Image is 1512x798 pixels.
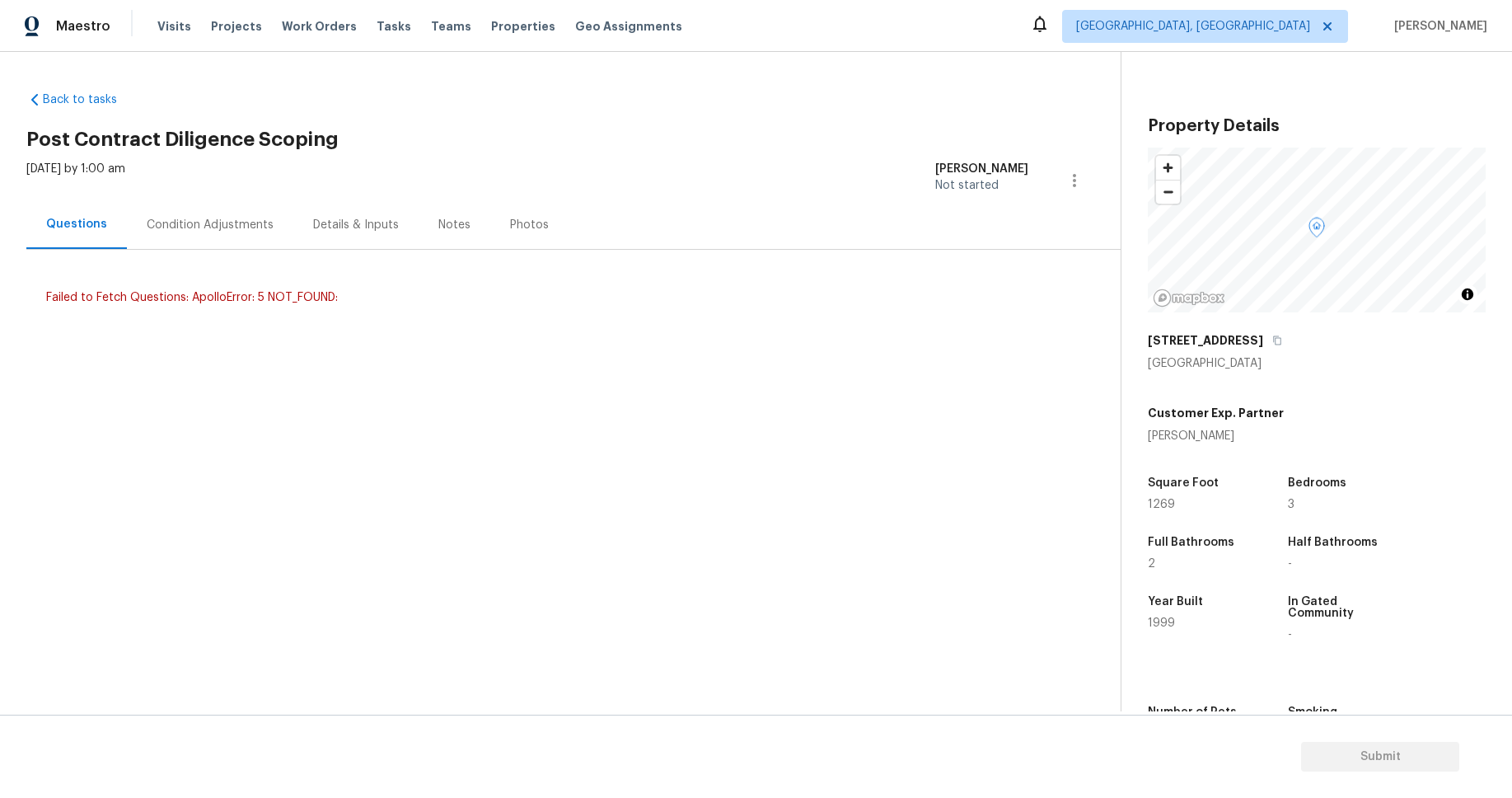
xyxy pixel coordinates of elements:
span: - [1288,558,1292,570]
div: Notes [438,217,470,233]
div: Condition Adjustments [147,217,274,233]
span: Properties [491,18,555,35]
canvas: Map [1148,148,1486,312]
span: Not started [935,180,999,191]
div: [PERSON_NAME] [935,161,1028,177]
a: Mapbox homepage [1153,289,1225,307]
h5: Year Built [1148,596,1203,608]
span: Work Orders [282,18,357,35]
span: Teams [431,18,471,35]
h5: Customer Exp. Partner [1148,405,1284,421]
div: Photos [510,217,549,233]
h5: [STREET_ADDRESS] [1148,332,1263,349]
h5: Bedrooms [1288,477,1346,489]
span: - [1288,629,1292,641]
h5: Half Bathrooms [1288,537,1378,548]
button: Zoom out [1156,180,1180,204]
h5: In Gated Community [1288,596,1397,619]
button: Copy Address [1270,333,1285,348]
span: Toggle attribution [1463,285,1472,303]
button: Toggle attribution [1458,284,1477,304]
button: Zoom in [1156,156,1180,180]
span: Geo Assignments [575,18,682,35]
span: 1999 [1148,617,1175,629]
span: 3 [1288,499,1294,510]
h5: Square Foot [1148,477,1219,489]
div: [PERSON_NAME] [1148,428,1284,444]
div: Map marker [1308,218,1325,243]
span: [PERSON_NAME] [1388,18,1487,35]
span: Maestro [56,18,110,35]
h5: Full Bathrooms [1148,537,1234,548]
span: 2 [1148,558,1155,570]
a: Back to tasks [26,92,185,108]
span: Projects [211,18,262,35]
div: Details & Inputs [313,217,399,233]
span: Tasks [377,21,411,32]
span: Visits [157,18,191,35]
h3: Property Details [1148,118,1486,134]
span: [GEOGRAPHIC_DATA], [GEOGRAPHIC_DATA] [1076,18,1310,35]
h2: Post Contract Diligence Scoping [26,131,1121,148]
h5: Smoking [1288,706,1337,718]
div: Failed to Fetch Questions: ApolloError: 5 NOT_FOUND: [46,289,1028,306]
div: [GEOGRAPHIC_DATA] [1148,355,1486,372]
h5: Number of Pets [1148,706,1237,718]
span: 1269 [1148,499,1175,510]
div: Questions [46,216,107,232]
div: [DATE] by 1:00 am [26,161,125,200]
